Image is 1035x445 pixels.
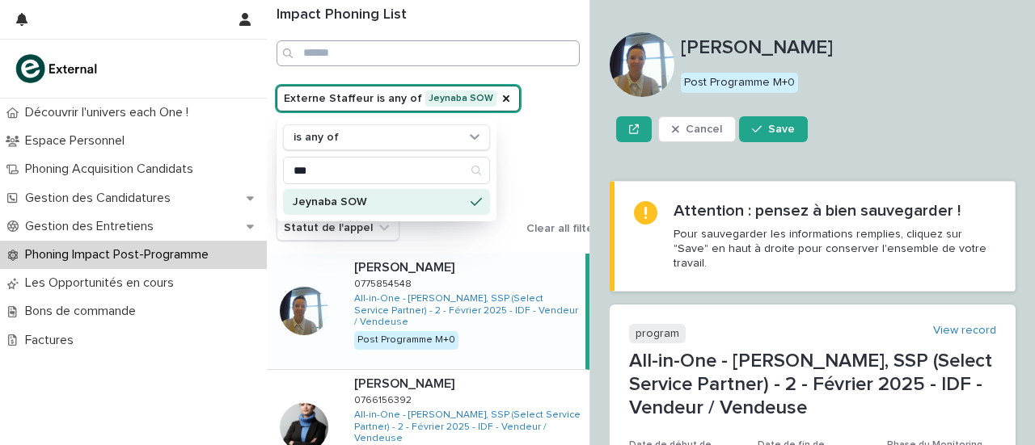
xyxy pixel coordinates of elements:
p: Pour sauvegarder les informations remplies, cliquez sur "Save" en haut à droite pour conserver l'... [674,227,995,271]
p: Jeynaba SOW [293,196,464,208]
span: Clear all filters [526,223,603,234]
p: Bons de commande [19,304,149,319]
span: Save [768,124,795,135]
p: Phoning Impact Post-Programme [19,247,222,262]
p: [PERSON_NAME] [354,373,458,392]
div: Search [283,157,490,184]
p: Découvrir l'univers each One ! [19,105,201,120]
button: Externe Staffeur [277,86,520,111]
p: Phoning Acquisition Candidats [19,162,206,177]
p: Gestion des Entretiens [19,219,167,234]
a: All-in-One - [PERSON_NAME], SSP (Select Service Partner) - 2 - Février 2025 - IDF - Vendeur / Ven... [354,293,579,328]
p: Gestion des Candidatures [19,191,184,206]
button: Statut de l'appel [277,215,399,241]
p: Espace Personnel [19,133,137,149]
div: Post Programme M+0 [354,331,458,349]
span: Cancel [686,124,722,135]
button: Clear all filters [520,216,603,241]
input: Search [284,157,489,183]
div: Post Programme M+0 [681,73,798,93]
h1: Impact Phoning List [277,6,580,24]
a: [PERSON_NAME][PERSON_NAME] 07758545480775854548 All-in-One - [PERSON_NAME], SSP (Select Service P... [267,254,589,370]
p: program [629,324,686,344]
p: [PERSON_NAME] [354,257,458,275]
p: Les Opportunités en cours [19,275,187,291]
p: 0766156392 [354,392,415,406]
button: Cancel [658,116,736,142]
p: 0775854548 [354,275,415,290]
p: All-in-One - [PERSON_NAME], SSP (Select Service Partner) - 2 - Février 2025 - IDF - Vendeur / Ven... [629,350,996,419]
p: Factures [19,333,87,348]
img: bc51vvfgR2QLHU84CWIQ [13,52,102,85]
p: is any of [294,131,339,145]
a: All-in-One - [PERSON_NAME], SSP (Select Service Partner) - 2 - Février 2025 - IDF - Vendeur / Ven... [354,409,583,444]
a: View record [933,324,996,338]
input: Search [277,40,580,66]
button: Save [739,116,808,142]
h2: Attention : pensez à bien sauvegarder ! [674,201,961,220]
p: [PERSON_NAME] [681,36,1016,60]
